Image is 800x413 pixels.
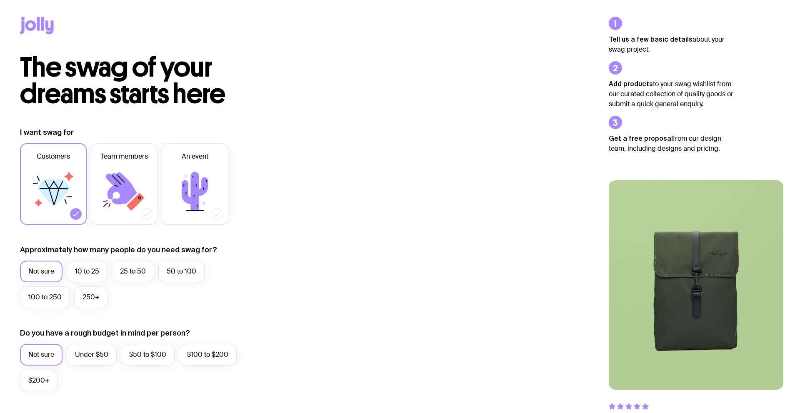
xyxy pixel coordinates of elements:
label: 50 to 100 [158,261,205,282]
span: An event [182,152,208,162]
span: The swag of your dreams starts here [20,51,225,110]
p: about your swag project. [609,34,734,55]
span: Team members [100,152,148,162]
strong: Get a free proposal [609,134,673,142]
label: I want swag for [20,127,74,137]
p: to your swag wishlist from our curated collection of quality goods or submit a quick general enqu... [609,79,734,109]
label: 10 to 25 [67,261,107,282]
label: Approximately how many people do you need swag for? [20,245,217,255]
label: $50 to $100 [121,344,175,366]
span: Customers [37,152,70,162]
label: Under $50 [67,344,117,366]
p: from our design team, including designs and pricing. [609,133,734,154]
label: Not sure [20,261,62,282]
strong: Add products [609,80,653,87]
label: $100 to $200 [179,344,237,366]
label: 100 to 250 [20,286,70,308]
strong: Tell us a few basic details [609,35,692,43]
label: Do you have a rough budget in mind per person? [20,328,190,338]
label: $200+ [20,370,58,391]
label: Not sure [20,344,62,366]
label: 250+ [74,286,108,308]
label: 25 to 50 [112,261,154,282]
